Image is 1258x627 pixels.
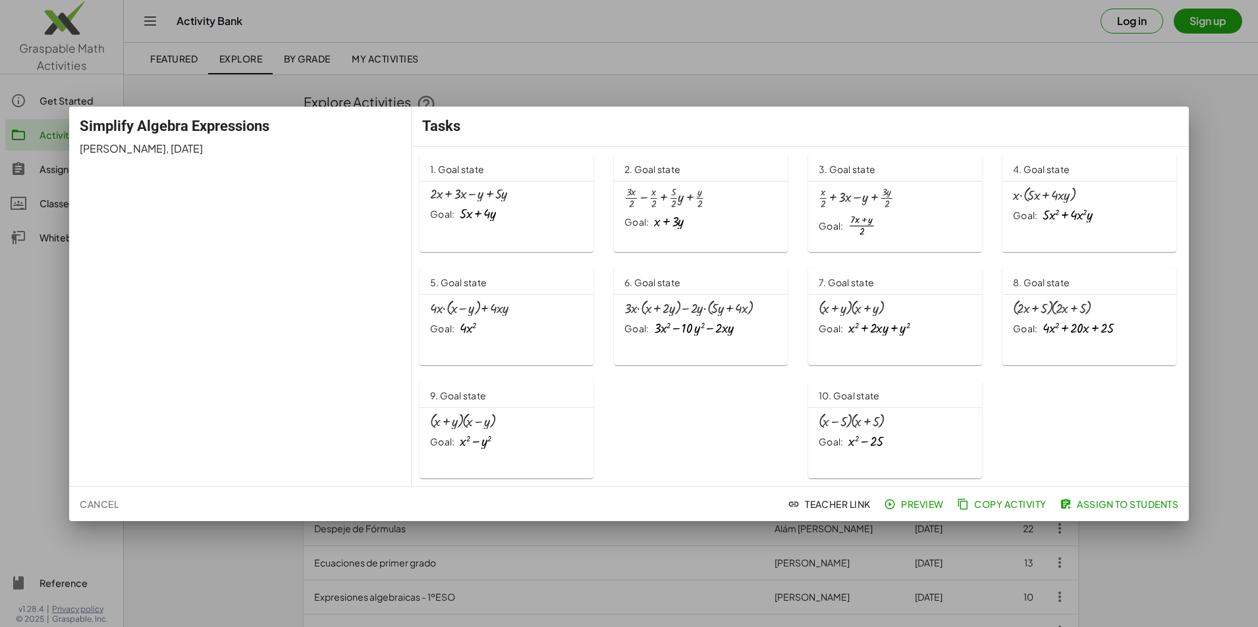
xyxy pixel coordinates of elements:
[430,276,487,288] span: 5. Goal state
[80,498,119,510] span: Cancel
[624,322,649,336] div: Goal:
[808,155,987,252] a: 3. Goal stateGoal:
[790,498,871,510] span: Teacher Link
[819,276,874,288] span: 7. Goal state
[960,498,1047,510] span: Copy Activity
[420,155,598,252] a: 1. Goal stateGoal:
[430,322,454,336] div: Goal:
[785,492,876,516] button: Teacher Link
[1013,163,1070,175] span: 4. Goal state
[80,118,269,134] span: Simplify Algebra Expressions
[1057,492,1184,516] button: Assign to Students
[80,141,166,155] span: [PERSON_NAME]
[166,141,203,155] span: , [DATE]
[430,436,454,449] div: Goal:
[430,208,454,221] div: Goal:
[624,163,680,175] span: 2. Goal state
[420,381,792,478] a: 9. Goal stateGoal:
[412,107,1189,146] div: Tasks
[887,498,944,510] span: Preview
[954,492,1052,516] button: Copy Activity
[881,492,949,516] button: Preview
[1013,322,1037,336] div: Goal:
[430,163,484,175] span: 1. Goal state
[614,268,792,365] a: 6. Goal stateGoal:
[420,268,598,365] a: 5. Goal stateGoal:
[1002,268,1181,365] a: 8. Goal stateGoal:
[819,163,875,175] span: 3. Goal state
[808,381,1181,478] a: 10. Goal stateGoal:
[624,216,649,229] div: Goal:
[1013,276,1070,288] span: 8. Goal state
[1062,498,1178,510] span: Assign to Students
[819,436,843,449] div: Goal:
[430,389,486,401] span: 9. Goal state
[624,276,680,288] span: 6. Goal state
[819,220,843,233] div: Goal:
[1013,209,1037,222] div: Goal:
[819,389,880,401] span: 10. Goal state
[1002,155,1181,252] a: 4. Goal stateGoal:
[819,322,843,336] div: Goal:
[614,155,792,252] a: 2. Goal stateGoal:
[808,268,987,365] a: 7. Goal stateGoal:
[74,492,124,516] button: Cancel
